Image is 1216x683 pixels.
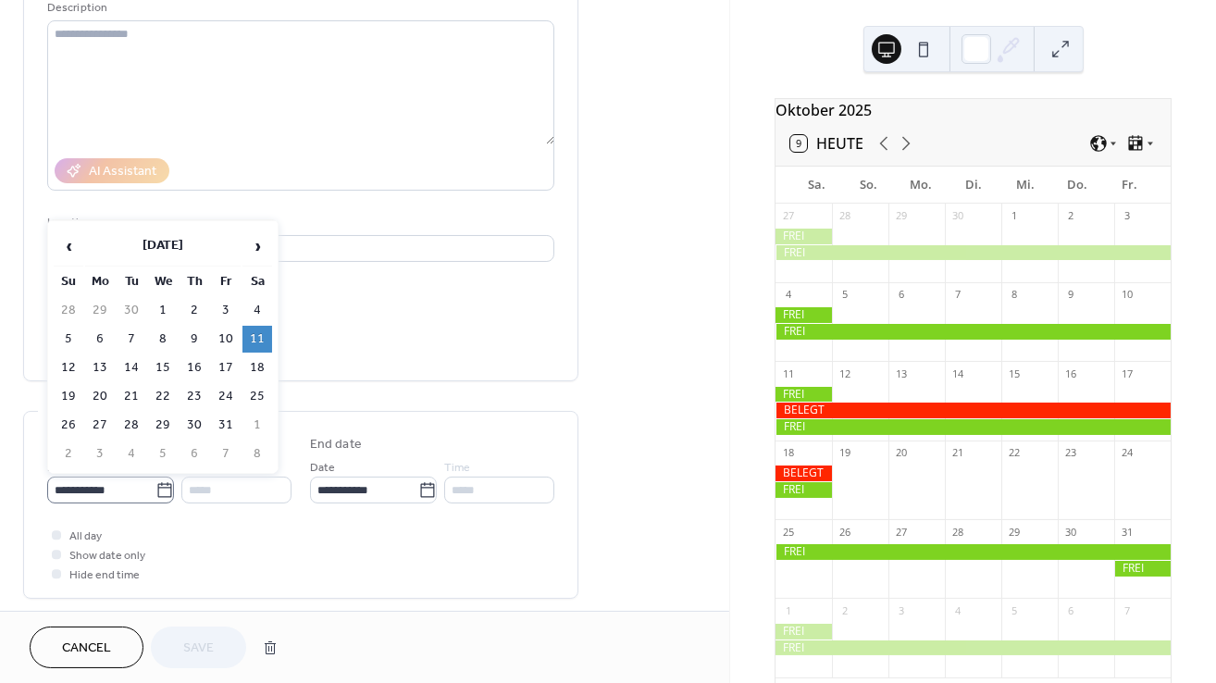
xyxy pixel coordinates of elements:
td: 12 [54,354,83,381]
td: 7 [211,441,241,467]
div: FREI [776,324,1171,340]
td: 26 [54,412,83,439]
td: 15 [148,354,178,381]
div: 25 [781,525,795,539]
td: 1 [148,297,178,324]
td: 24 [211,383,241,410]
td: 29 [85,297,115,324]
div: 6 [1063,603,1077,617]
div: 4 [950,603,964,617]
td: 9 [180,326,209,353]
div: 24 [1120,446,1134,460]
td: 14 [117,354,146,381]
div: Oktober 2025 [776,99,1171,121]
td: 16 [180,354,209,381]
div: 13 [894,366,908,380]
th: [DATE] [85,227,241,267]
td: 11 [242,326,272,353]
span: Time [444,459,470,478]
div: 2 [1063,209,1077,223]
td: 5 [54,326,83,353]
td: 25 [242,383,272,410]
div: 15 [1007,366,1021,380]
div: 10 [1120,288,1134,302]
span: Hide end time [69,566,140,586]
td: 19 [54,383,83,410]
div: 4 [781,288,795,302]
div: So. [843,167,895,204]
td: 4 [242,297,272,324]
div: 5 [838,288,851,302]
div: FREI [776,419,1171,435]
div: 29 [894,209,908,223]
div: FREI [776,640,1171,656]
div: FREI [776,482,832,498]
div: 20 [894,446,908,460]
div: 9 [1063,288,1077,302]
div: 23 [1063,446,1077,460]
td: 31 [211,412,241,439]
div: 14 [950,366,964,380]
th: Tu [117,268,146,295]
div: Fr. [1104,167,1156,204]
th: Mo [85,268,115,295]
td: 21 [117,383,146,410]
div: 3 [1120,209,1134,223]
td: 3 [85,441,115,467]
div: FREI [776,229,832,244]
td: 3 [211,297,241,324]
td: 13 [85,354,115,381]
td: 2 [180,297,209,324]
td: 2 [54,441,83,467]
div: 31 [1120,525,1134,539]
td: 27 [85,412,115,439]
td: 6 [180,441,209,467]
div: 8 [1007,288,1021,302]
td: 8 [242,441,272,467]
div: 1 [781,603,795,617]
div: Sa. [790,167,842,204]
span: All day [69,528,102,547]
th: Su [54,268,83,295]
div: 27 [781,209,795,223]
td: 30 [117,297,146,324]
td: 22 [148,383,178,410]
div: 7 [1120,603,1134,617]
div: 30 [1063,525,1077,539]
div: 26 [838,525,851,539]
div: 6 [894,288,908,302]
div: Location [47,213,551,232]
div: 12 [838,366,851,380]
td: 20 [85,383,115,410]
div: 28 [950,525,964,539]
td: 10 [211,326,241,353]
span: Cancel [62,640,111,659]
span: Date [310,459,335,478]
div: 5 [1007,603,1021,617]
span: Time [181,459,207,478]
td: 18 [242,354,272,381]
div: 30 [950,209,964,223]
div: 16 [1063,366,1077,380]
td: 8 [148,326,178,353]
div: 2 [838,603,851,617]
button: 9Heute [784,130,870,156]
th: Sa [242,268,272,295]
th: We [148,268,178,295]
td: 28 [117,412,146,439]
div: 27 [894,525,908,539]
div: 28 [838,209,851,223]
div: 22 [1007,446,1021,460]
td: 6 [85,326,115,353]
div: 19 [838,446,851,460]
div: FREI [1114,561,1171,577]
td: 1 [242,412,272,439]
span: Show date only [69,547,145,566]
td: 28 [54,297,83,324]
th: Fr [211,268,241,295]
button: Cancel [30,627,143,668]
div: FREI [776,387,832,403]
td: 5 [148,441,178,467]
th: Th [180,268,209,295]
